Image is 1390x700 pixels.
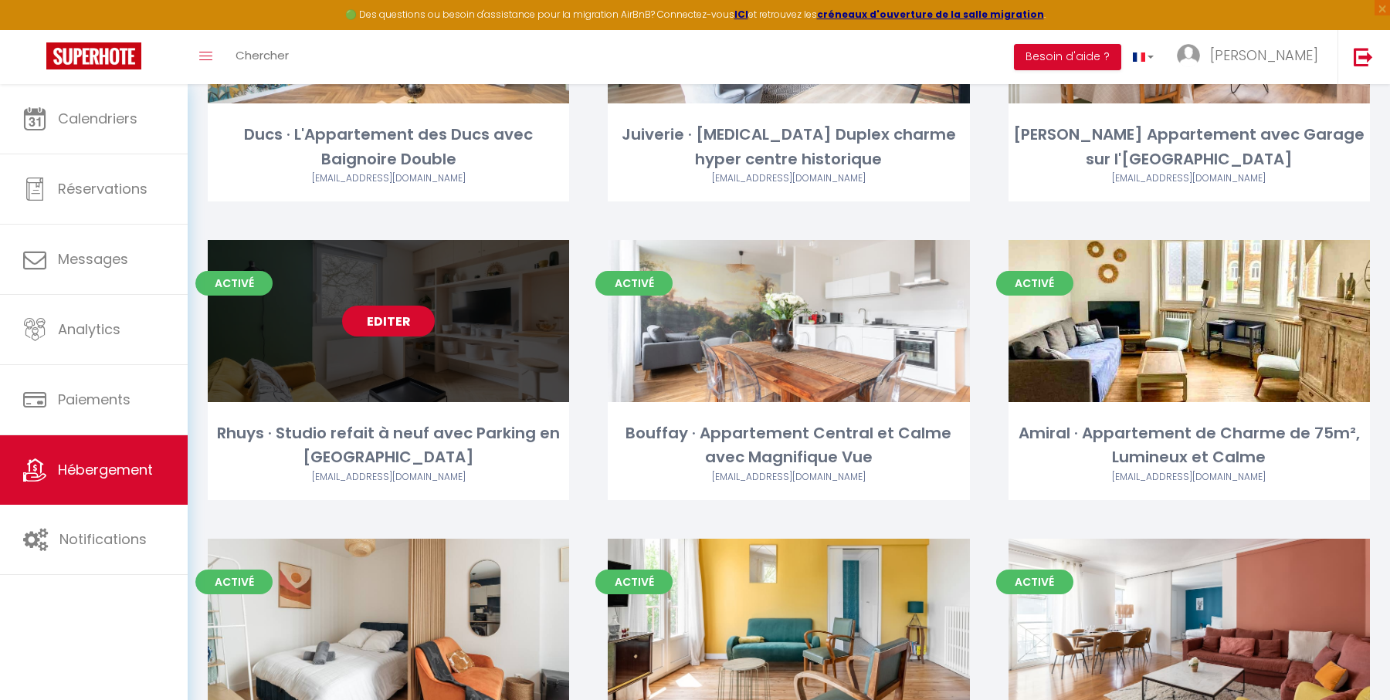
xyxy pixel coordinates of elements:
[1165,30,1337,84] a: ... [PERSON_NAME]
[59,529,147,549] span: Notifications
[1014,44,1121,70] button: Besoin d'aide ?
[1009,123,1370,171] div: [PERSON_NAME] Appartement avec Garage sur l'[GEOGRAPHIC_DATA]
[817,8,1044,21] a: créneaux d'ouverture de la salle migration
[195,570,273,594] span: Activé
[208,123,569,171] div: Ducs · L'Appartement des Ducs avec Baignoire Double
[236,47,289,63] span: Chercher
[608,421,969,470] div: Bouffay · Appartement Central et Calme avec Magnifique Vue
[996,570,1073,594] span: Activé
[195,271,273,296] span: Activé
[595,271,673,296] span: Activé
[342,306,435,336] a: Editer
[1009,171,1370,186] div: Airbnb
[1177,44,1200,67] img: ...
[1354,47,1373,66] img: logout
[608,171,969,186] div: Airbnb
[46,42,141,69] img: Super Booking
[595,570,673,594] span: Activé
[608,123,969,171] div: Juiverie · [MEDICAL_DATA] Duplex charme hyper centre historique
[58,249,128,269] span: Messages
[1009,470,1370,485] div: Airbnb
[608,470,969,485] div: Airbnb
[12,6,59,52] button: Ouvrir le widget de chat LiveChat
[1210,46,1318,65] span: [PERSON_NAME]
[1009,421,1370,470] div: Amiral · Appartement de Charme de 75m², Lumineux et Calme
[734,8,748,21] a: ICI
[996,271,1073,296] span: Activé
[58,320,120,339] span: Analytics
[208,470,569,485] div: Airbnb
[224,30,300,84] a: Chercher
[208,421,569,470] div: Rhuys · Studio refait à neuf avec Parking en [GEOGRAPHIC_DATA]
[58,109,137,128] span: Calendriers
[58,460,153,479] span: Hébergement
[208,171,569,186] div: Airbnb
[58,390,131,409] span: Paiements
[58,179,147,198] span: Réservations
